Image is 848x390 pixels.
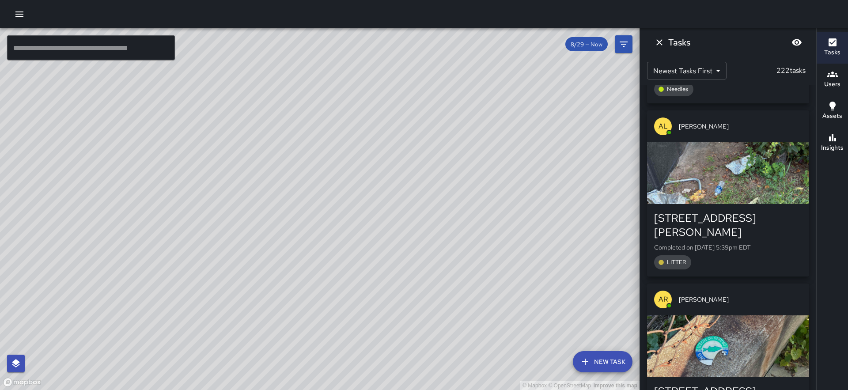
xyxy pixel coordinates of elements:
h6: Insights [821,143,844,153]
span: Needles [662,85,693,93]
p: AR [659,294,668,305]
span: LITTER [662,258,691,266]
button: Dismiss [651,34,668,51]
span: [PERSON_NAME] [679,122,802,131]
button: Assets [817,95,848,127]
h6: Tasks [668,35,690,49]
button: New Task [573,351,632,372]
button: Tasks [817,32,848,64]
h6: Tasks [824,48,840,57]
button: Insights [817,127,848,159]
div: Newest Tasks First [647,62,727,80]
div: [STREET_ADDRESS][PERSON_NAME] [654,211,802,239]
h6: Users [824,80,840,89]
button: Blur [788,34,806,51]
p: 222 tasks [773,65,809,76]
button: Filters [615,35,632,53]
span: 8/29 — Now [565,41,608,48]
span: [PERSON_NAME] [679,295,802,304]
p: Completed on [DATE] 5:39pm EDT [654,243,802,252]
button: AL[PERSON_NAME][STREET_ADDRESS][PERSON_NAME]Completed on [DATE] 5:39pm EDTLITTER [647,110,809,276]
h6: Assets [822,111,842,121]
p: AL [659,121,668,132]
button: Users [817,64,848,95]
